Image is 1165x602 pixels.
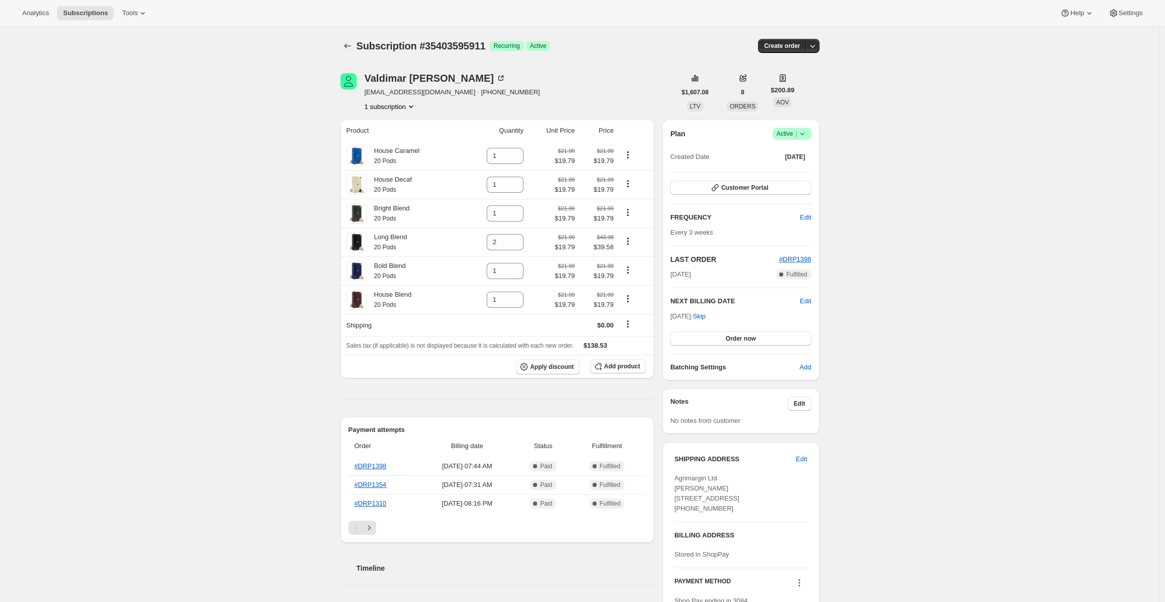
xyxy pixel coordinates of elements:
[558,234,575,240] small: $21.99
[555,300,575,310] span: $19.79
[346,261,367,281] img: product img
[779,254,811,264] button: #DRP1398
[340,314,463,336] th: Shipping
[670,312,706,320] span: [DATE] ·
[790,451,813,467] button: Edit
[741,88,744,96] span: 8
[794,400,805,408] span: Edit
[799,362,811,372] span: Add
[116,6,154,20] button: Tools
[777,129,807,139] span: Active
[346,175,367,195] img: product img
[463,120,527,142] th: Quantity
[670,181,811,195] button: Customer Portal
[670,397,788,411] h3: Notes
[800,212,811,223] span: Edit
[558,177,575,183] small: $21.99
[597,205,614,211] small: $21.99
[581,213,614,224] span: $19.79
[340,73,357,89] span: Valdimar Einarsson
[516,359,580,374] button: Apply discount
[682,88,709,96] span: $1,607.08
[365,101,416,112] button: Product actions
[340,120,463,142] th: Product
[1070,9,1084,17] span: Help
[670,254,779,264] h2: LAST ORDER
[597,234,614,240] small: $43.98
[788,397,811,411] button: Edit
[518,441,568,451] span: Status
[367,203,410,224] div: Bright Blend
[730,103,755,110] span: ORDERS
[795,130,797,138] span: |
[800,296,811,306] span: Edit
[670,296,800,306] h2: NEXT BILLING DATE
[63,9,108,17] span: Subscriptions
[674,474,739,512] span: Agrimargin Ltd [PERSON_NAME] [STREET_ADDRESS] [PHONE_NUMBER]
[674,577,731,591] h3: PAYMENT METHOD
[693,311,706,321] span: Skip
[1119,9,1143,17] span: Settings
[422,499,512,509] span: [DATE] · 08:16 PM
[687,308,712,324] button: Skip
[771,85,794,95] span: $200.89
[362,521,376,535] button: Next
[540,481,552,489] span: Paid
[785,153,805,161] span: [DATE]
[574,441,640,451] span: Fulfillment
[670,152,709,162] span: Created Date
[367,290,412,310] div: House Blend
[735,85,750,99] button: 8
[374,157,396,165] small: 20 Pods
[540,500,552,508] span: Paid
[367,146,420,166] div: House Caramel
[674,551,729,558] span: Stored in ShopPay
[597,148,614,154] small: $21.99
[581,300,614,310] span: $19.79
[355,500,387,507] a: #DRP1310
[22,9,49,17] span: Analytics
[348,521,647,535] nav: Pagination
[793,359,817,375] button: Add
[340,39,355,53] button: Subscriptions
[670,332,811,346] button: Order now
[422,480,512,490] span: [DATE] · 07:31 AM
[721,184,768,192] span: Customer Portal
[776,99,789,106] span: AOV
[600,462,620,470] span: Fulfilled
[620,178,636,189] button: Product actions
[758,39,806,53] button: Create order
[597,263,614,269] small: $21.99
[357,40,486,51] span: Subscription #35403595911
[555,185,575,195] span: $19.79
[346,146,367,166] img: product img
[374,301,396,308] small: 20 Pods
[374,244,396,251] small: 20 Pods
[374,215,396,222] small: 20 Pods
[670,269,691,280] span: [DATE]
[674,530,807,540] h3: BILLING ADDRESS
[726,335,756,343] span: Order now
[676,85,715,99] button: $1,607.08
[670,417,740,424] span: No notes from customer
[348,425,647,435] h2: Payment attempts
[367,261,406,281] div: Bold Blend
[367,175,412,195] div: House Decaf
[346,203,367,224] img: product img
[779,150,811,164] button: [DATE]
[604,362,640,370] span: Add product
[355,481,387,488] a: #DRP1354
[558,263,575,269] small: $21.99
[555,271,575,281] span: $19.79
[581,271,614,281] span: $19.79
[620,293,636,304] button: Product actions
[555,213,575,224] span: $19.79
[620,207,636,218] button: Product actions
[584,342,607,349] span: $138.53
[355,462,387,470] a: #DRP1398
[620,149,636,160] button: Product actions
[779,255,811,263] a: #DRP1398
[620,236,636,247] button: Product actions
[600,481,620,489] span: Fulfilled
